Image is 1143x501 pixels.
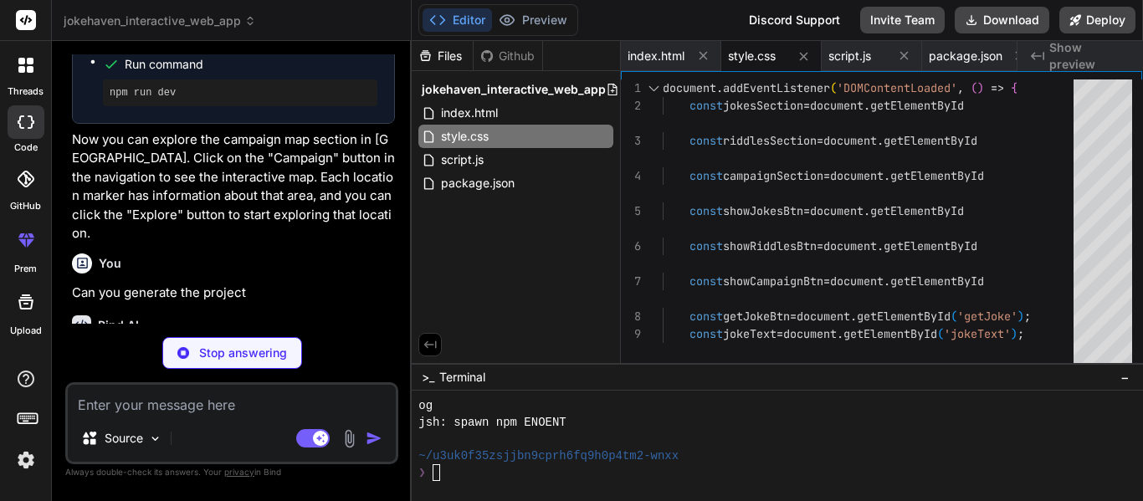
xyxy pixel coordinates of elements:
[977,80,984,95] span: )
[643,79,664,97] div: Click to collapse the range.
[663,80,716,95] span: document
[890,274,984,289] span: getElementById
[937,326,944,341] span: (
[877,238,884,253] span: .
[877,133,884,148] span: .
[439,150,485,170] span: script.js
[224,467,254,477] span: privacy
[366,430,382,447] img: icon
[830,80,837,95] span: (
[148,432,162,446] img: Pick Models
[890,168,984,183] span: getElementById
[422,81,606,98] span: jokehaven_interactive_web_app
[689,309,723,324] span: const
[823,274,830,289] span: =
[1011,80,1017,95] span: {
[929,48,1002,64] span: package.json
[689,133,723,148] span: const
[864,203,870,218] span: .
[723,98,803,113] span: jokesSection
[98,317,139,334] h6: Bind AI
[843,326,937,341] span: getElementById
[439,126,490,146] span: style.css
[621,273,641,290] div: 7
[422,369,434,386] span: >_
[830,274,884,289] span: document
[723,238,817,253] span: showRiddlesBtn
[951,309,957,324] span: (
[790,309,797,324] span: =
[10,199,41,213] label: GitHub
[850,309,857,324] span: .
[1059,7,1135,33] button: Deploy
[823,238,877,253] span: document
[99,255,121,272] h6: You
[689,98,723,113] span: const
[418,464,426,481] span: ❯
[1011,326,1017,341] span: )
[621,202,641,220] div: 5
[621,325,641,343] div: 9
[689,238,723,253] span: const
[105,430,143,447] p: Source
[1049,39,1130,73] span: Show preview
[418,414,566,431] span: jsh: spawn npm ENOENT
[783,326,837,341] span: document
[110,86,371,100] pre: npm run dev
[857,309,951,324] span: getElementById
[1117,364,1133,391] button: −
[955,7,1049,33] button: Download
[474,48,542,64] div: Github
[1024,309,1031,324] span: ;
[837,80,957,95] span: 'DOMContentLoaded'
[1120,369,1130,386] span: −
[723,203,803,218] span: showJokesBtn
[723,274,823,289] span: showCampaignBtn
[716,80,723,95] span: .
[817,238,823,253] span: =
[65,464,398,480] p: Always double-check its answers. Your in Bind
[418,447,679,464] span: ~/u3uk0f35zsjjbn9cprh6fq9h0p4tm2-wnxx
[728,48,776,64] span: style.css
[689,274,723,289] span: const
[884,133,977,148] span: getElementById
[689,203,723,218] span: const
[777,326,783,341] span: =
[803,98,810,113] span: =
[817,133,823,148] span: =
[621,132,641,150] div: 3
[991,80,1004,95] span: =>
[621,167,641,185] div: 4
[64,13,256,29] span: jokehaven_interactive_web_app
[689,168,723,183] span: const
[418,397,433,414] span: og
[14,141,38,155] label: code
[860,7,945,33] button: Invite Team
[12,446,40,474] img: settings
[72,130,395,243] p: Now you can explore the campaign map section in [GEOGRAPHIC_DATA]. Click on the "Campaign" button...
[810,203,864,218] span: document
[864,98,870,113] span: .
[621,308,641,325] div: 8
[412,48,473,64] div: Files
[830,168,884,183] span: document
[723,168,823,183] span: campaignSection
[957,80,964,95] span: ,
[1017,326,1024,341] span: ;
[125,56,377,73] span: Run command
[423,8,492,32] button: Editor
[803,203,810,218] span: =
[723,80,830,95] span: addEventListener
[439,369,485,386] span: Terminal
[957,309,1017,324] span: 'getJoke'
[797,309,850,324] span: document
[621,238,641,255] div: 6
[828,48,871,64] span: script.js
[823,168,830,183] span: =
[621,97,641,115] div: 2
[884,168,890,183] span: .
[870,98,964,113] span: getElementById
[199,345,287,361] p: Stop answering
[870,203,964,218] span: getElementById
[439,103,500,123] span: index.html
